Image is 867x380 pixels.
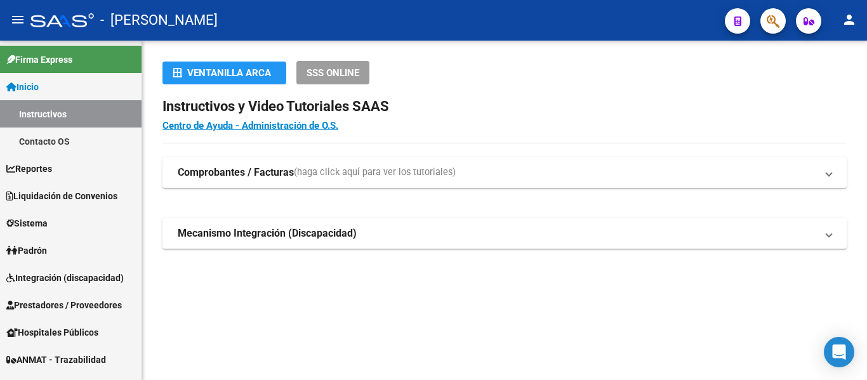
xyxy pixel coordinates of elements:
span: Integración (discapacidad) [6,271,124,285]
div: Open Intercom Messenger [824,337,854,367]
button: Ventanilla ARCA [162,62,286,84]
span: Prestadores / Proveedores [6,298,122,312]
span: Reportes [6,162,52,176]
span: Hospitales Públicos [6,325,98,339]
strong: Mecanismo Integración (Discapacidad) [178,226,357,240]
span: ANMAT - Trazabilidad [6,353,106,367]
mat-expansion-panel-header: Comprobantes / Facturas(haga click aquí para ver los tutoriales) [162,157,847,188]
mat-icon: person [842,12,857,27]
button: SSS ONLINE [296,61,369,84]
span: SSS ONLINE [307,67,359,79]
div: Ventanilla ARCA [173,62,276,84]
span: Inicio [6,80,39,94]
a: Centro de Ayuda - Administración de O.S. [162,120,338,131]
span: (haga click aquí para ver los tutoriales) [294,166,456,180]
mat-expansion-panel-header: Mecanismo Integración (Discapacidad) [162,218,847,249]
h2: Instructivos y Video Tutoriales SAAS [162,95,847,119]
strong: Comprobantes / Facturas [178,166,294,180]
mat-icon: menu [10,12,25,27]
span: Sistema [6,216,48,230]
span: Liquidación de Convenios [6,189,117,203]
span: - [PERSON_NAME] [100,6,218,34]
span: Padrón [6,244,47,258]
span: Firma Express [6,53,72,67]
